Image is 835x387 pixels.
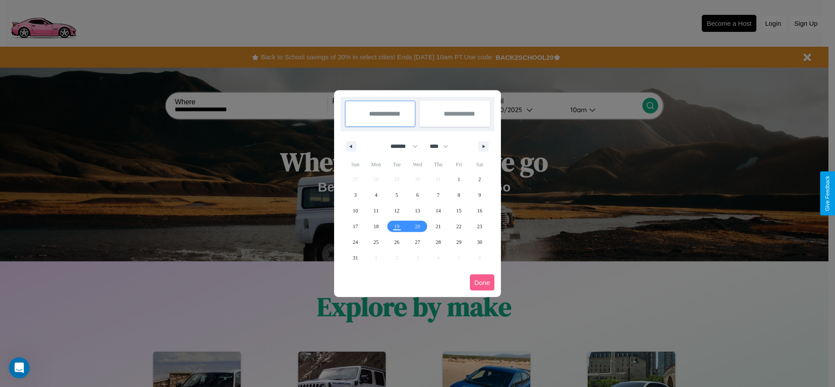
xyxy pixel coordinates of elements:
span: 6 [416,187,419,203]
button: 10 [345,203,366,219]
span: 31 [353,250,358,266]
button: 23 [469,219,490,234]
span: 8 [458,187,460,203]
span: Fri [449,158,469,171]
span: Mon [366,158,386,171]
span: 23 [477,219,482,234]
span: 7 [437,187,439,203]
span: 24 [353,234,358,250]
span: 25 [373,234,379,250]
span: 15 [456,203,462,219]
button: 30 [469,234,490,250]
button: 25 [366,234,386,250]
span: Thu [428,158,449,171]
span: Sat [469,158,490,171]
span: 11 [373,203,379,219]
button: 4 [366,187,386,203]
div: Give Feedback [825,176,831,211]
button: 29 [449,234,469,250]
button: 21 [428,219,449,234]
span: 9 [478,187,481,203]
iframe: Intercom live chat [9,357,30,378]
span: 26 [394,234,400,250]
span: 19 [394,219,400,234]
button: 9 [469,187,490,203]
button: 26 [386,234,407,250]
button: 17 [345,219,366,234]
span: 14 [435,203,441,219]
span: 16 [477,203,482,219]
button: 16 [469,203,490,219]
span: 29 [456,234,462,250]
span: 30 [477,234,482,250]
span: 1 [458,171,460,187]
span: 12 [394,203,400,219]
span: 13 [415,203,420,219]
button: 31 [345,250,366,266]
button: 27 [407,234,428,250]
button: 6 [407,187,428,203]
button: 20 [407,219,428,234]
span: 4 [375,187,377,203]
span: 22 [456,219,462,234]
button: 15 [449,203,469,219]
button: 2 [469,171,490,187]
button: 8 [449,187,469,203]
button: 7 [428,187,449,203]
span: 28 [435,234,441,250]
span: 2 [478,171,481,187]
button: 13 [407,203,428,219]
button: 24 [345,234,366,250]
button: Done [470,274,494,291]
span: 10 [353,203,358,219]
button: 5 [386,187,407,203]
span: 3 [354,187,357,203]
span: 21 [435,219,441,234]
button: 1 [449,171,469,187]
button: 11 [366,203,386,219]
button: 18 [366,219,386,234]
span: Wed [407,158,428,171]
button: 19 [386,219,407,234]
span: 17 [353,219,358,234]
button: 12 [386,203,407,219]
button: 28 [428,234,449,250]
span: 5 [396,187,398,203]
span: Tue [386,158,407,171]
button: 3 [345,187,366,203]
span: 18 [373,219,379,234]
button: 14 [428,203,449,219]
span: 20 [415,219,420,234]
span: 27 [415,234,420,250]
button: 22 [449,219,469,234]
span: Sun [345,158,366,171]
